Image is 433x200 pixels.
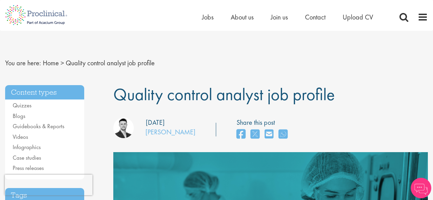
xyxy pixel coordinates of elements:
[231,13,254,22] a: About us
[5,85,84,100] h3: Content types
[343,13,373,22] a: Upload CV
[5,175,92,195] iframe: reCAPTCHA
[265,127,273,142] a: share on email
[61,58,64,67] span: >
[13,154,41,161] a: Case studies
[43,58,59,67] a: breadcrumb link
[13,102,31,109] a: Quizzes
[5,58,41,67] span: You are here:
[271,13,288,22] a: Join us
[305,13,326,22] a: Contact
[146,118,165,128] div: [DATE]
[202,13,214,22] a: Jobs
[66,58,155,67] span: Quality control analyst job profile
[13,133,28,141] a: Videos
[145,128,195,136] a: [PERSON_NAME]
[13,143,41,151] a: Infographics
[13,122,64,130] a: Guidebooks & Reports
[411,178,431,198] img: Chatbot
[251,127,259,142] a: share on twitter
[237,118,291,128] label: Share this post
[237,127,245,142] a: share on facebook
[279,127,288,142] a: share on whats app
[13,164,44,172] a: Press releases
[113,118,134,138] img: Joshua Godden
[13,112,25,120] a: Blogs
[113,83,335,105] span: Quality control analyst job profile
